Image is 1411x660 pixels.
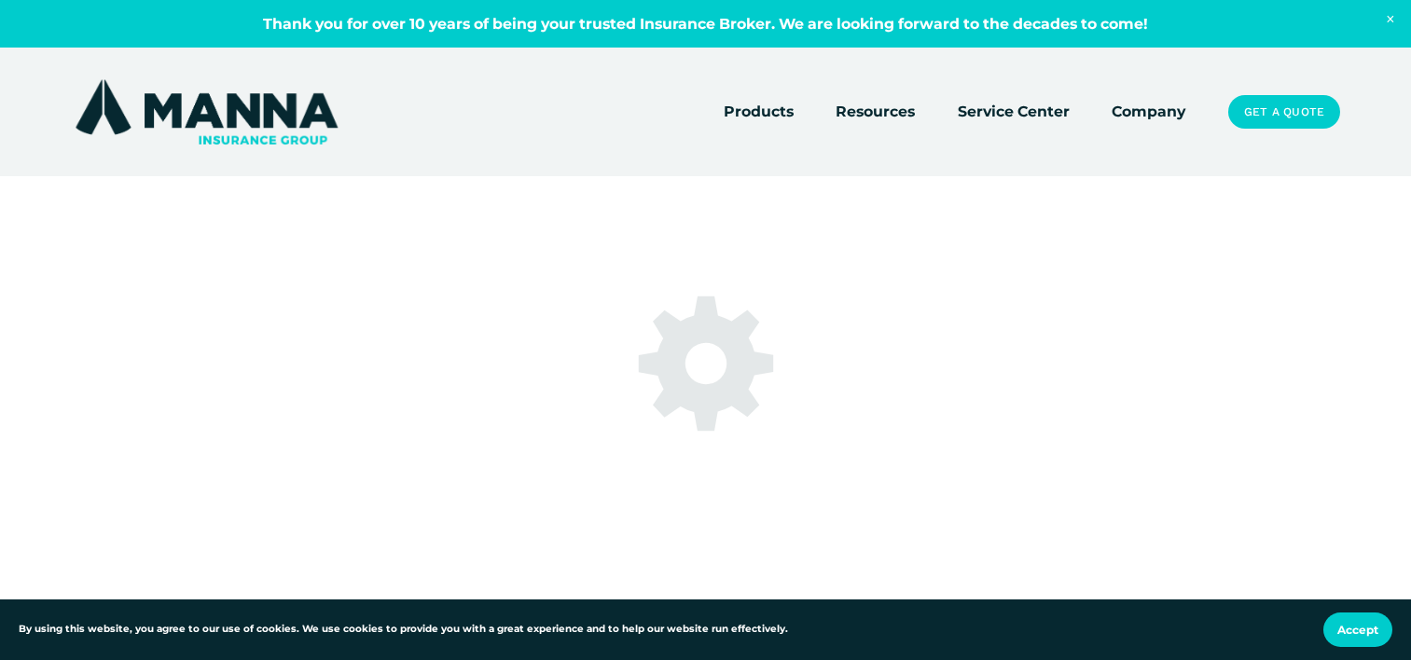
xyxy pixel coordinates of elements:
a: folder dropdown [724,99,794,125]
a: folder dropdown [836,99,915,125]
span: Products [724,100,794,123]
a: Get a Quote [1228,95,1341,129]
button: Accept [1323,612,1392,647]
span: Accept [1337,623,1378,637]
span: Resources [836,100,915,123]
a: Service Center [958,99,1070,125]
p: By using this website, you agree to our use of cookies. We use cookies to provide you with a grea... [19,622,788,638]
a: Company [1112,99,1185,125]
img: Manna Insurance Group [71,76,342,148]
